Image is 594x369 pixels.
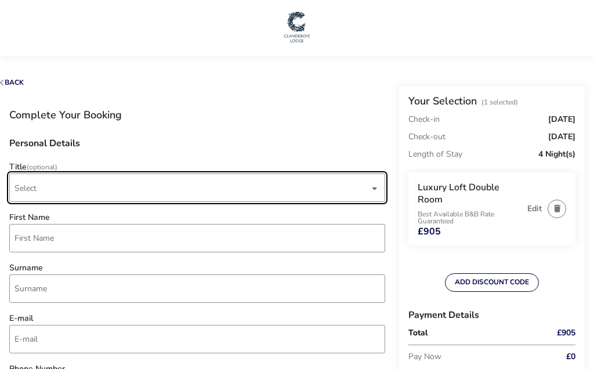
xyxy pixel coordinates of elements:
[15,174,370,201] span: Select
[282,9,312,44] img: Main Website
[9,110,385,120] h1: Complete Your Booking
[9,325,385,353] input: email
[418,211,521,225] p: Best Available B&B Rate Guaranteed
[548,133,575,141] span: [DATE]
[418,182,521,206] h3: Luxury Loft Double Room
[9,183,385,194] p-dropdown: Title
[9,214,50,222] label: First Name
[557,329,575,337] span: £905
[9,314,33,323] label: E-mail
[408,115,440,124] p: Check-in
[566,353,575,361] span: £0
[481,97,518,107] span: (1 Selected)
[408,348,542,366] p: Pay Now
[9,274,385,303] input: surname
[445,273,539,292] button: ADD DISCOUNT CODE
[9,139,385,157] h3: Personal Details
[9,264,43,272] label: Surname
[408,94,477,108] h2: Your Selection
[15,183,37,194] span: Select
[527,204,542,213] button: Edit
[408,329,542,337] p: Total
[418,227,441,236] span: £905
[372,177,378,200] div: dropdown trigger
[9,224,385,252] input: firstName
[408,146,462,163] p: Length of Stay
[548,115,575,124] span: [DATE]
[9,163,57,171] label: Title
[408,128,445,146] p: Check-out
[538,150,575,158] span: 4 Night(s)
[27,162,57,172] span: (Optional)
[408,301,575,329] h3: Payment Details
